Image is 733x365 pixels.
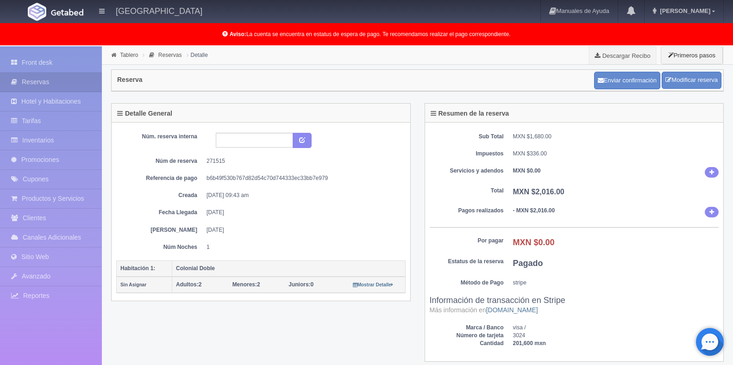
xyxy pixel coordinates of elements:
[120,265,155,272] b: Habitación 1:
[661,46,723,64] button: Primeros pasos
[117,110,172,117] h4: Detalle General
[207,157,399,165] dd: 271515
[172,260,406,277] th: Colonial Doble
[207,209,399,217] dd: [DATE]
[353,281,393,288] a: Mostrar Detalle
[430,150,504,158] dt: Impuestos
[430,340,504,347] dt: Cantidad
[288,281,313,288] span: 0
[513,150,719,158] dd: MXN $336.00
[117,76,143,83] h4: Reserva
[207,226,399,234] dd: [DATE]
[513,207,555,214] b: - MXN $2,016.00
[184,50,210,59] li: Detalle
[430,279,504,287] dt: Método de Pago
[123,243,197,251] dt: Núm Noches
[430,306,538,314] small: Más información en
[589,46,656,65] a: Descargar Recibo
[430,237,504,245] dt: Por pagar
[123,157,197,165] dt: Núm de reserva
[662,72,721,89] a: Modificar reserva
[658,7,710,14] span: [PERSON_NAME]
[123,226,197,234] dt: [PERSON_NAME]
[430,207,504,215] dt: Pagos realizados
[120,282,146,287] small: Sin Asignar
[176,281,201,288] span: 2
[230,31,246,37] b: Aviso:
[431,110,509,117] h4: Resumen de la reserva
[513,188,564,196] b: MXN $2,016.00
[123,174,197,182] dt: Referencia de pago
[513,324,719,332] dd: visa /
[513,259,543,268] b: Pagado
[116,5,202,16] h4: [GEOGRAPHIC_DATA]
[430,167,504,175] dt: Servicios y adendos
[176,281,199,288] strong: Adultos:
[207,174,399,182] dd: b6b49f530b767d82d54c70d744333ec33bb7e979
[353,282,393,287] small: Mostrar Detalle
[288,281,310,288] strong: Juniors:
[430,187,504,195] dt: Total
[513,238,555,247] b: MXN $0.00
[28,3,46,21] img: Getabed
[120,52,138,58] a: Tablero
[430,133,504,141] dt: Sub Total
[513,340,546,346] b: 201,600 mxn
[430,324,504,332] dt: Marca / Banco
[123,133,197,141] dt: Núm. reserva interna
[123,209,197,217] dt: Fecha Llegada
[232,281,260,288] span: 2
[51,9,83,16] img: Getabed
[430,332,504,340] dt: Número de tarjeta
[207,243,399,251] dd: 1
[513,332,719,340] dd: 3024
[430,258,504,266] dt: Estatus de la reserva
[513,133,719,141] dd: MXN $1,680.00
[232,281,257,288] strong: Menores:
[123,192,197,199] dt: Creada
[430,296,719,315] h3: Información de transacción en Stripe
[207,192,399,199] dd: [DATE] 09:43 am
[513,167,541,174] b: MXN $0.00
[158,52,182,58] a: Reservas
[513,279,719,287] dd: stripe
[486,306,538,314] a: [DOMAIN_NAME]
[594,72,660,89] button: Enviar confirmación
